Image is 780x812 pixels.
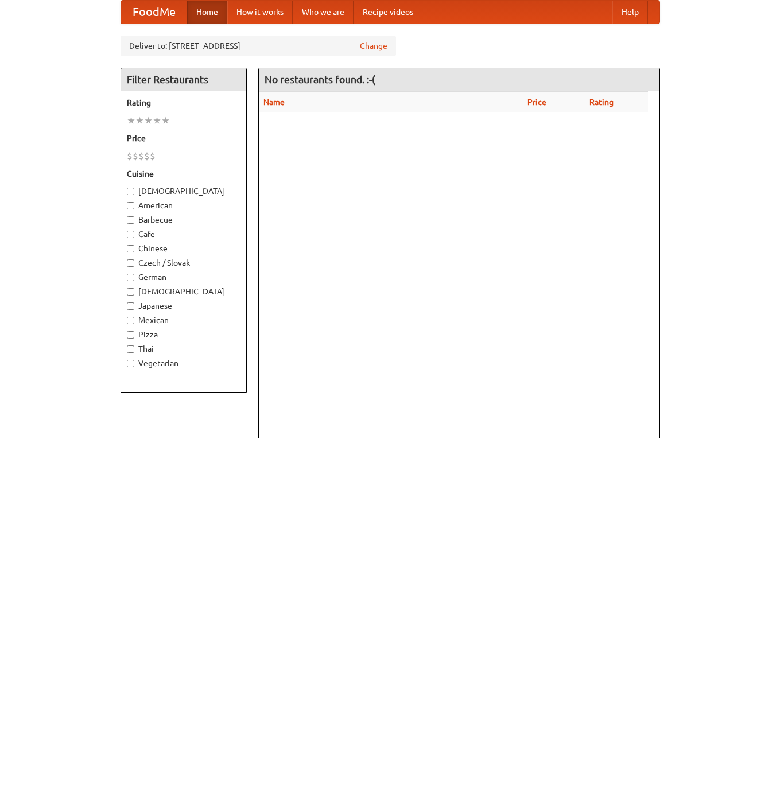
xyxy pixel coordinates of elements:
[127,202,134,209] input: American
[127,257,240,269] label: Czech / Slovak
[138,150,144,162] li: $
[121,1,187,24] a: FoodMe
[265,74,375,85] ng-pluralize: No restaurants found. :-(
[127,314,240,326] label: Mexican
[127,228,240,240] label: Cafe
[127,302,134,310] input: Japanese
[127,360,134,367] input: Vegetarian
[127,271,240,283] label: German
[127,97,240,108] h5: Rating
[127,185,240,197] label: [DEMOGRAPHIC_DATA]
[135,114,144,127] li: ★
[127,317,134,324] input: Mexican
[127,345,134,353] input: Thai
[150,150,156,162] li: $
[127,168,240,180] h5: Cuisine
[127,329,240,340] label: Pizza
[127,188,134,195] input: [DEMOGRAPHIC_DATA]
[127,150,133,162] li: $
[127,274,134,281] input: German
[127,231,134,238] input: Cafe
[127,216,134,224] input: Barbecue
[127,358,240,369] label: Vegetarian
[127,288,134,296] input: [DEMOGRAPHIC_DATA]
[121,68,246,91] h4: Filter Restaurants
[187,1,227,24] a: Home
[589,98,614,107] a: Rating
[227,1,293,24] a: How it works
[127,243,240,254] label: Chinese
[127,286,240,297] label: [DEMOGRAPHIC_DATA]
[527,98,546,107] a: Price
[293,1,354,24] a: Who we are
[127,259,134,267] input: Czech / Slovak
[360,40,387,52] a: Change
[127,200,240,211] label: American
[127,133,240,144] h5: Price
[354,1,422,24] a: Recipe videos
[161,114,170,127] li: ★
[144,114,153,127] li: ★
[263,98,285,107] a: Name
[127,300,240,312] label: Japanese
[127,114,135,127] li: ★
[127,214,240,226] label: Barbecue
[121,36,396,56] div: Deliver to: [STREET_ADDRESS]
[127,331,134,339] input: Pizza
[612,1,648,24] a: Help
[127,343,240,355] label: Thai
[133,150,138,162] li: $
[144,150,150,162] li: $
[127,245,134,252] input: Chinese
[153,114,161,127] li: ★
